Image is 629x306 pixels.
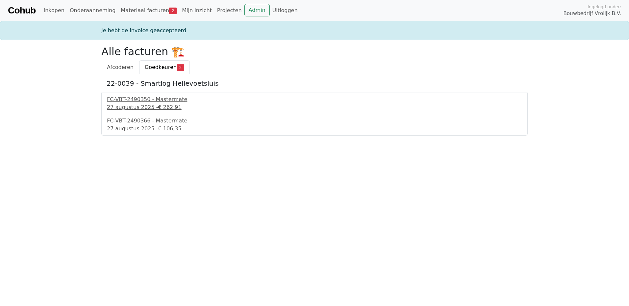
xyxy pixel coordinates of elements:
span: € 262,91 [158,104,181,110]
div: 27 augustus 2025 - [107,103,522,111]
a: Goedkeuren2 [139,60,190,74]
a: FC-VBT-2490350 - Mastermate27 augustus 2025 -€ 262,91 [107,96,522,111]
a: Admin [244,4,270,16]
a: Afcoderen [101,60,139,74]
a: Uitloggen [270,4,300,17]
a: Mijn inzicht [179,4,214,17]
div: FC-VBT-2490350 - Mastermate [107,96,522,103]
span: Goedkeuren [145,64,177,70]
a: FC-VBT-2490366 - Mastermate27 augustus 2025 -€ 106,35 [107,117,522,133]
span: Bouwbedrijf Vrolijk B.V. [563,10,621,17]
span: Ingelogd onder: [588,4,621,10]
div: Je hebt de invoice geaccepteerd [97,27,532,34]
a: Projecten [214,4,244,17]
a: Cohub [8,3,36,18]
span: € 106,35 [158,125,181,132]
a: Inkopen [41,4,67,17]
a: Materiaal facturen2 [118,4,179,17]
span: Afcoderen [107,64,134,70]
a: Onderaanneming [67,4,118,17]
h2: Alle facturen 🏗️ [101,45,528,58]
div: FC-VBT-2490366 - Mastermate [107,117,522,125]
h5: 22-0039 - Smartlog Hellevoetsluis [107,79,522,87]
div: 27 augustus 2025 - [107,125,522,133]
span: 2 [177,64,184,71]
span: 2 [169,8,177,14]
